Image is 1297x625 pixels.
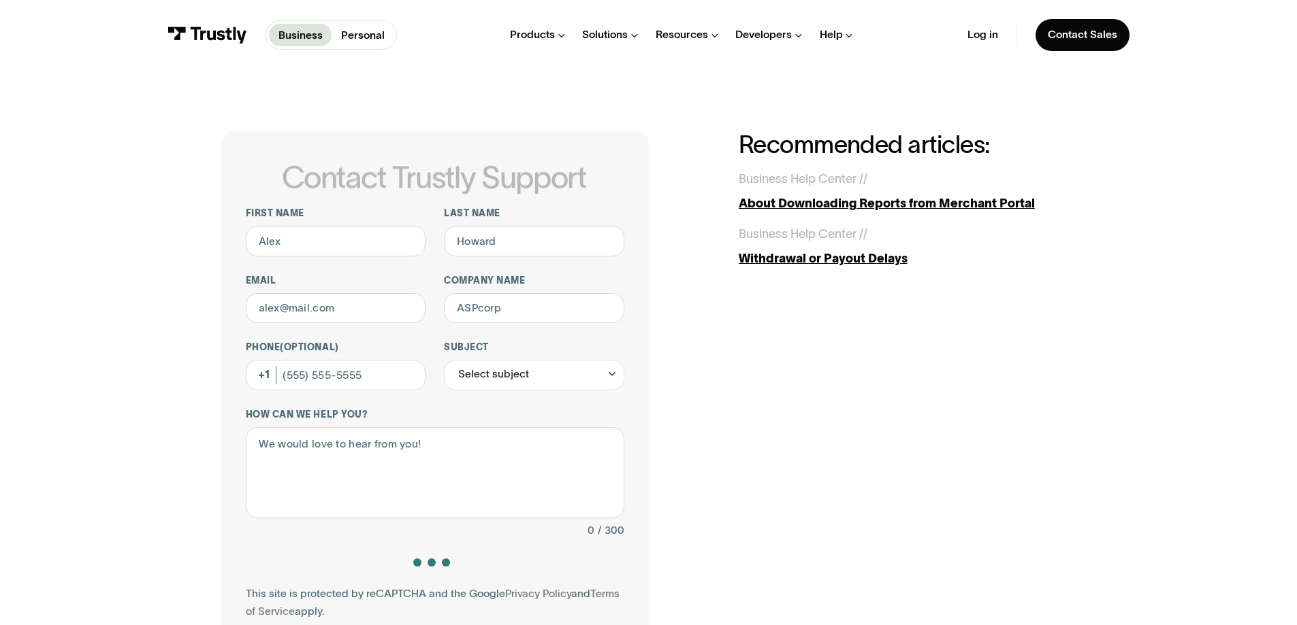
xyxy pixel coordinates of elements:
[444,275,624,287] label: Company name
[739,195,1076,213] div: About Downloading Reports from Merchant Portal
[246,409,624,421] label: How can we help you?
[246,341,426,354] label: Phone
[588,522,594,540] div: 0
[735,28,792,41] div: Developers
[458,365,529,384] div: Select subject
[863,225,867,243] div: /
[656,28,708,41] div: Resources
[167,27,247,44] img: Trustly Logo
[444,341,624,354] label: Subject
[269,24,332,46] a: Business
[332,24,394,46] a: Personal
[598,522,624,540] div: / 300
[246,360,426,390] input: (555) 555-5555
[246,226,426,256] input: Alex
[1036,19,1130,51] a: Contact Sales
[863,170,867,188] div: /
[739,170,1076,213] a: Business Help Center //About Downloading Reports from Merchant Portal
[246,275,426,287] label: Email
[582,28,628,41] div: Solutions
[341,27,385,44] p: Personal
[280,342,338,352] span: (Optional)
[444,360,624,390] div: Select subject
[820,28,843,41] div: Help
[444,226,624,256] input: Howard
[739,131,1076,158] h2: Recommended articles:
[739,170,863,188] div: Business Help Center /
[246,207,426,220] label: First name
[739,225,1076,268] a: Business Help Center //Withdrawal or Payout Delays
[510,28,555,41] div: Products
[444,207,624,220] label: Last name
[505,588,571,599] a: Privacy Policy
[278,27,323,44] p: Business
[739,250,1076,268] div: Withdrawal or Payout Delays
[444,293,624,324] input: ASPcorp
[243,161,624,194] h1: Contact Trustly Support
[739,225,863,243] div: Business Help Center /
[246,293,426,324] input: alex@mail.com
[246,585,624,622] div: This site is protected by reCAPTCHA and the Google and apply.
[1048,28,1117,41] div: Contact Sales
[967,28,998,41] a: Log in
